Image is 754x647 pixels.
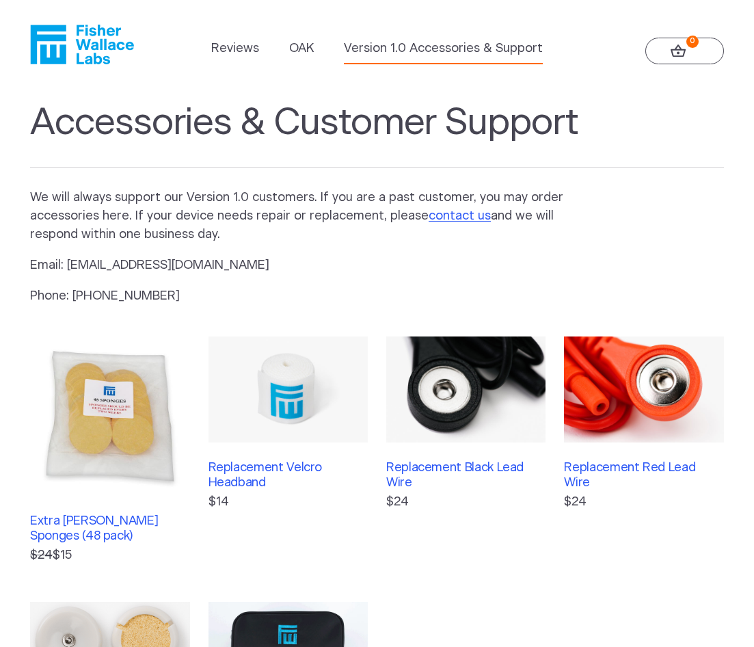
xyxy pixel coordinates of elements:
[208,461,368,490] h3: Replacement Velcro Headband
[386,336,546,443] img: Replacement Black Lead Wire
[564,336,723,443] img: Replacement Red Lead Wire
[344,40,543,58] a: Version 1.0 Accessories & Support
[30,101,724,168] h1: Accessories & Customer Support
[208,336,368,566] a: Replacement Velcro Headband$14
[30,25,134,64] a: Fisher Wallace
[30,546,189,565] p: $15
[564,461,723,490] h3: Replacement Red Lead Wire
[386,336,546,566] a: Replacement Black Lead Wire$24
[429,210,491,222] a: contact us
[208,336,368,443] img: Replacement Velcro Headband
[30,336,189,496] img: Extra Fisher Wallace Sponges (48 pack)
[386,461,546,490] h3: Replacement Black Lead Wire
[686,36,699,48] strong: 0
[30,336,189,566] a: Extra [PERSON_NAME] Sponges (48 pack) $24$15
[211,40,259,58] a: Reviews
[289,40,314,58] a: OAK
[386,493,546,512] p: $24
[30,514,189,544] h3: Extra [PERSON_NAME] Sponges (48 pack)
[645,38,724,64] a: 0
[30,549,53,562] s: $24
[208,493,368,512] p: $14
[30,256,588,275] p: Email: [EMAIL_ADDRESS][DOMAIN_NAME]
[30,189,588,244] p: We will always support our Version 1.0 customers. If you are a past customer, you may order acces...
[564,493,723,512] p: $24
[30,287,588,306] p: Phone: [PHONE_NUMBER]
[564,336,723,566] a: Replacement Red Lead Wire$24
